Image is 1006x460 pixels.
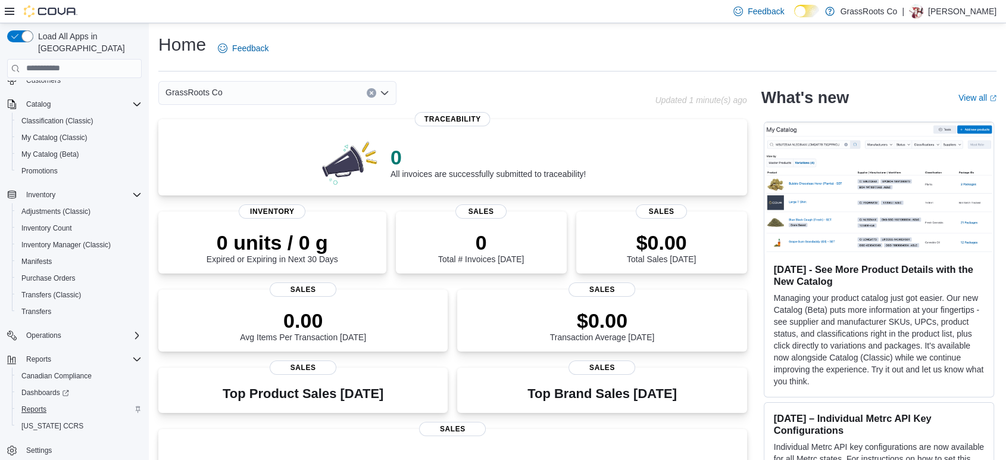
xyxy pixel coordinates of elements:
[2,327,146,344] button: Operations
[26,355,51,364] span: Reports
[17,221,77,235] a: Inventory Count
[21,207,90,216] span: Adjustments (Classic)
[380,88,389,98] button: Open list of options
[550,309,655,332] p: $0.00
[455,204,507,219] span: Sales
[12,303,146,320] button: Transfers
[909,4,923,18] div: Dave Jones
[26,100,51,109] span: Catalog
[390,145,586,179] div: All invoices are successfully submitted to traceability!
[270,282,336,297] span: Sales
[2,187,146,203] button: Inventory
[26,190,55,200] span: Inventory
[17,288,142,302] span: Transfers (Classic)
[12,418,146,434] button: [US_STATE] CCRS
[21,188,60,202] button: Inventory
[527,387,677,401] h3: Top Brand Sales [DATE]
[17,386,142,400] span: Dashboards
[12,163,146,179] button: Promotions
[627,231,696,264] div: Total Sales [DATE]
[21,352,142,366] span: Reports
[958,93,996,102] a: View allExternal link
[12,368,146,384] button: Canadian Compliance
[774,263,984,287] h3: [DATE] - See More Product Details with the New Catalog
[2,72,146,89] button: Customers
[794,17,795,18] span: Dark Mode
[21,421,83,431] span: [US_STATE] CCRS
[21,443,142,458] span: Settings
[26,331,61,340] span: Operations
[12,253,146,270] button: Manifests
[2,96,146,113] button: Catalog
[21,328,66,343] button: Operations
[12,401,146,418] button: Reports
[21,443,57,458] a: Settings
[17,369,142,383] span: Canadian Compliance
[213,36,273,60] a: Feedback
[21,166,58,176] span: Promotions
[21,257,52,266] span: Manifests
[17,288,86,302] a: Transfers (Classic)
[21,290,81,300] span: Transfers (Classic)
[17,130,142,145] span: My Catalog (Classic)
[17,238,115,252] a: Inventory Manager (Classic)
[841,4,898,18] p: GrassRoots Co
[21,352,56,366] button: Reports
[17,164,142,178] span: Promotions
[207,231,338,254] p: 0 units / 0 g
[17,114,98,128] a: Classification (Classic)
[419,422,486,436] span: Sales
[21,73,142,88] span: Customers
[17,304,56,319] a: Transfers
[12,220,146,237] button: Inventory Count
[21,116,93,126] span: Classification (Classic)
[17,402,142,417] span: Reports
[390,145,586,169] p: 0
[21,150,79,159] span: My Catalog (Beta)
[21,405,46,414] span: Reports
[438,231,524,254] p: 0
[17,204,142,219] span: Adjustments (Classic)
[240,309,366,332] p: 0.00
[12,237,146,253] button: Inventory Manager (Classic)
[17,130,92,145] a: My Catalog (Classic)
[21,97,55,111] button: Catalog
[207,231,338,264] div: Expired or Expiring in Next 30 Days
[17,114,142,128] span: Classification (Classic)
[21,307,51,316] span: Transfers
[367,88,376,98] button: Clear input
[33,30,142,54] span: Load All Apps in [GEOGRAPHIC_DATA]
[21,133,88,142] span: My Catalog (Classic)
[636,204,687,219] span: Sales
[12,384,146,401] a: Dashboards
[21,73,65,88] a: Customers
[17,369,96,383] a: Canadian Compliance
[12,270,146,287] button: Purchase Orders
[21,371,92,381] span: Canadian Compliance
[232,42,268,54] span: Feedback
[774,292,984,387] p: Managing your product catalog just got easier. Our new Catalog (Beta) puts more information at yo...
[319,138,381,186] img: 0
[21,223,72,233] span: Inventory Count
[2,442,146,459] button: Settings
[239,204,305,219] span: Inventory
[415,112,490,126] span: Traceability
[21,273,76,283] span: Purchase Orders
[568,360,635,375] span: Sales
[17,386,74,400] a: Dashboards
[17,254,142,269] span: Manifests
[655,95,746,105] p: Updated 1 minute(s) ago
[17,271,80,285] a: Purchase Orders
[17,419,142,433] span: Washington CCRS
[17,419,88,433] a: [US_STATE] CCRS
[438,231,524,264] div: Total # Invoices [DATE]
[17,304,142,319] span: Transfers
[158,33,206,57] h1: Home
[270,360,336,375] span: Sales
[761,88,849,107] h2: What's new
[12,203,146,220] button: Adjustments (Classic)
[17,164,63,178] a: Promotions
[568,282,635,297] span: Sales
[17,271,142,285] span: Purchase Orders
[2,351,146,368] button: Reports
